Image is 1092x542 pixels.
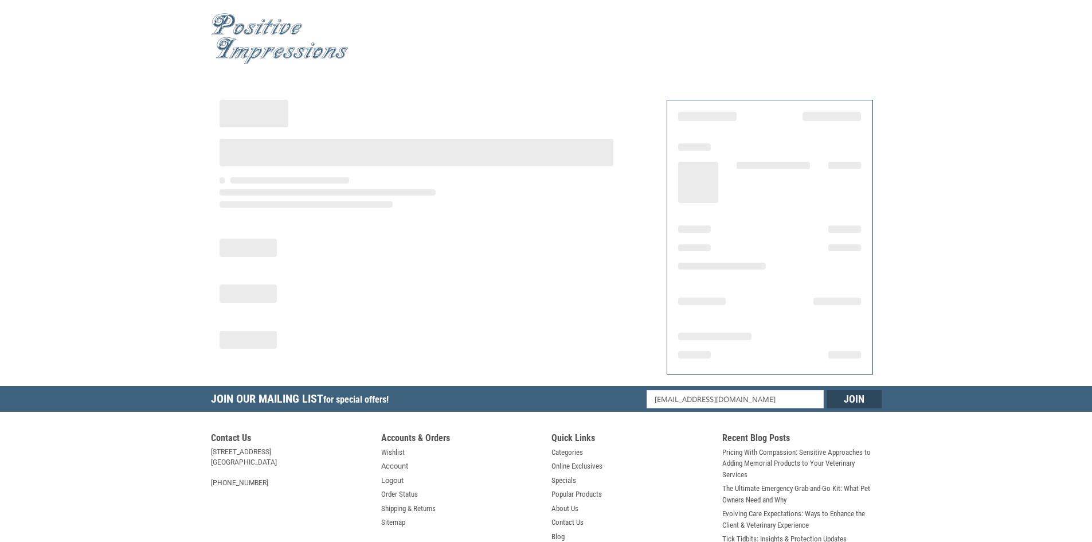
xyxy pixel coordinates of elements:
a: Order Status [381,489,418,500]
img: Positive Impressions [211,13,349,64]
h5: Accounts & Orders [381,432,541,447]
input: Join [827,390,882,408]
a: Categories [551,447,583,458]
a: Account [381,461,408,472]
span: for special offers! [323,394,389,405]
a: Pricing With Compassion: Sensitive Approaches to Adding Memorial Products to Your Veterinary Serv... [722,447,882,481]
h5: Recent Blog Posts [722,432,882,447]
h5: Join Our Mailing List [211,386,394,415]
a: Popular Products [551,489,602,500]
address: [STREET_ADDRESS] [GEOGRAPHIC_DATA] [PHONE_NUMBER] [211,447,370,488]
a: Specials [551,475,576,486]
a: Logout [381,475,404,486]
a: The Ultimate Emergency Grab-and-Go Kit: What Pet Owners Need and Why [722,483,882,505]
a: Shipping & Returns [381,503,436,514]
input: Email [647,390,824,408]
a: Online Exclusives [551,461,602,472]
a: About Us [551,503,578,514]
h5: Contact Us [211,432,370,447]
a: Wishlist [381,447,405,458]
a: Evolving Care Expectations: Ways to Enhance the Client & Veterinary Experience [722,508,882,531]
h5: Quick Links [551,432,711,447]
a: Sitemap [381,517,405,528]
a: Contact Us [551,517,584,528]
